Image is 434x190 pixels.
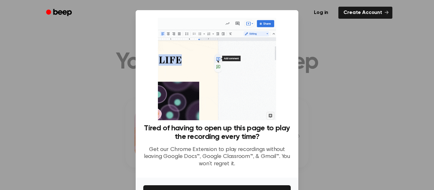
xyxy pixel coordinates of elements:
a: Beep [42,7,78,19]
img: Beep extension in action [158,18,276,120]
a: Create Account [338,7,392,19]
p: Get our Chrome Extension to play recordings without leaving Google Docs™, Google Classroom™, & Gm... [143,146,291,168]
h3: Tired of having to open up this page to play the recording every time? [143,124,291,141]
a: Log in [308,5,335,20]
